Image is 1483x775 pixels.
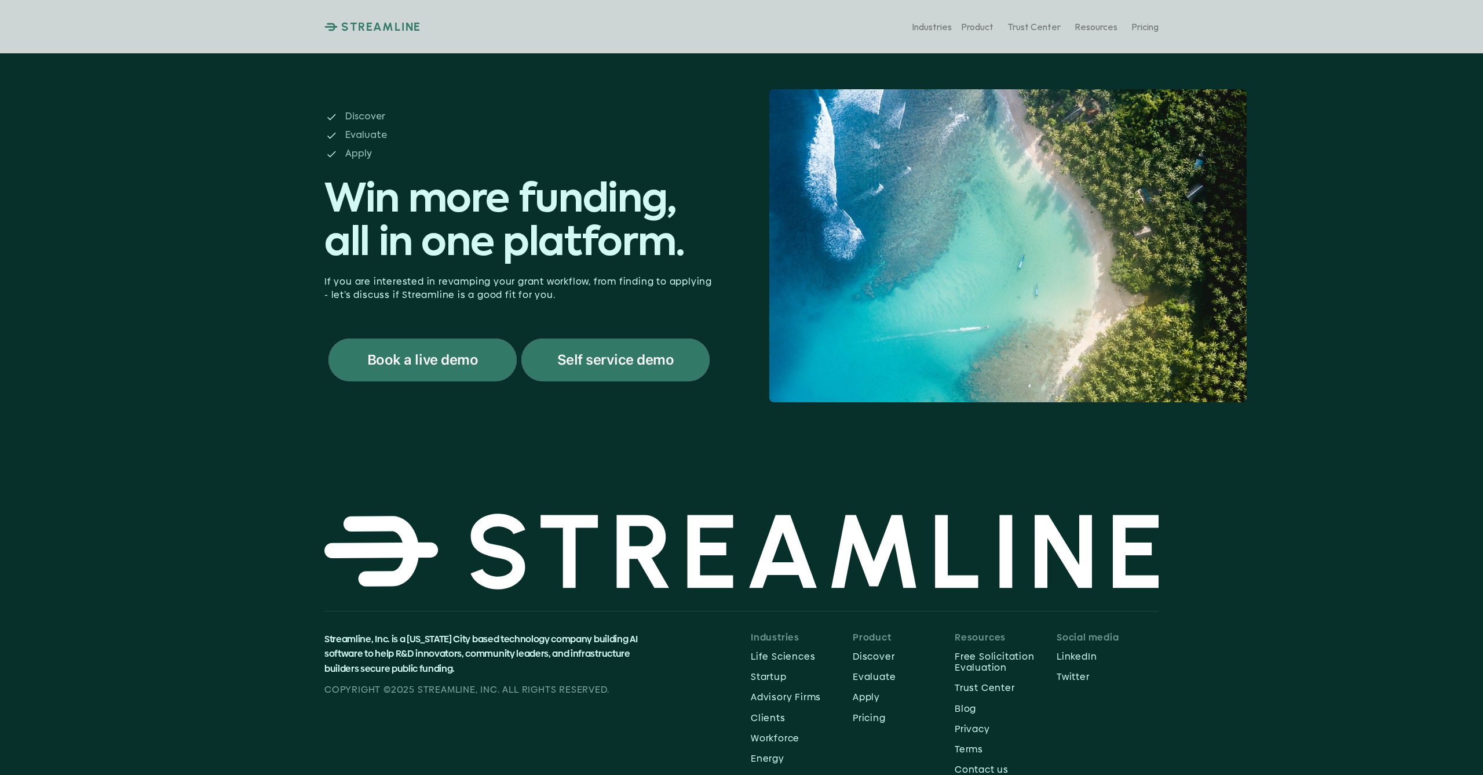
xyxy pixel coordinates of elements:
a: Resources [1075,17,1117,37]
p: Apply [345,148,517,161]
p: Resources [955,632,1057,643]
p: Energy [751,753,853,764]
p: Privacy [955,723,1057,734]
span: Streamline, Inc. is a [US_STATE] City based technology company building AI software to help R&D i... [324,632,639,675]
p: Self service demo [557,352,674,368]
p: Evaluate [345,129,517,142]
a: Discover [853,647,955,665]
p: Pricing [853,712,955,723]
p: Life Sciences [751,651,853,662]
p: STREAMLINE [341,20,421,34]
a: Evaluate [853,668,955,686]
p: LinkedIn [1057,651,1159,662]
p: Pricing [1131,21,1159,32]
p: Blog [955,703,1057,714]
p: Clients [751,712,853,723]
a: Privacy [955,720,1057,738]
p: Terms [955,744,1057,755]
p: Industries [751,632,853,643]
p: Product [961,21,993,32]
p: Trust Center [955,682,1057,693]
a: Book a live demo [328,339,517,381]
p: Industries [912,21,952,32]
p: Discover [345,111,517,123]
a: Life Sciences [751,647,853,665]
a: Self service demo [521,339,710,381]
a: Trust Center [955,679,1057,697]
a: Free Solicitation Evaluation [955,647,1057,676]
p: Book a live demo [367,352,478,368]
p: Startup [751,671,853,682]
p: Evaluate [853,671,955,682]
p: Discover [853,651,955,662]
p: Product [853,632,955,643]
a: Pricing [1131,17,1159,37]
p: Workforce [751,733,853,744]
p: Twitter [1057,671,1159,682]
a: Blog [955,700,1057,718]
a: Clients [751,709,853,727]
a: Advisory Firms [751,688,821,706]
p: Free Solicitation Evaluation [955,651,1057,673]
p: If you are interested in revamping your grant workflow, from finding to applying - let’s discuss ... [324,275,714,301]
a: Workforce [751,729,853,747]
p: Copyright ©2025 Streamline, Inc. all rights reserved. [324,682,651,697]
a: Apply [853,688,955,706]
p: Contact us [955,764,1057,775]
p: Advisory Firms [751,692,821,703]
a: Twitter [1057,668,1159,686]
p: Apply [853,692,955,703]
a: Startup [751,668,853,686]
a: Pricing [853,709,955,727]
a: LinkedIn [1057,647,1159,665]
a: STREAMLINE [324,20,421,34]
a: Energy [751,749,853,767]
p: Trust Center [1007,21,1061,32]
p: Social media [1057,632,1159,643]
a: Trust Center [1007,17,1061,37]
p: Resources [1075,21,1117,32]
p: Win more funding, all in one platform. [324,180,714,267]
a: Terms [955,740,1057,758]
